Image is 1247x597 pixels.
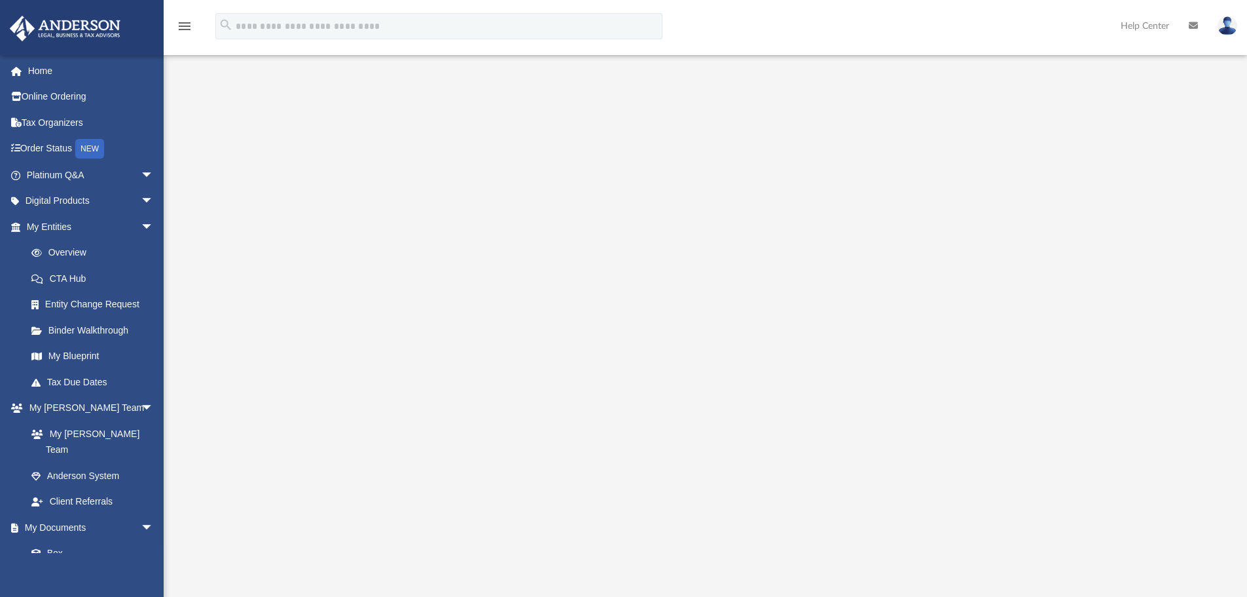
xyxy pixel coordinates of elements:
[9,109,173,136] a: Tax Organizers
[9,136,173,163] a: Order StatusNEW
[177,25,192,34] a: menu
[9,84,173,110] a: Online Ordering
[6,16,124,41] img: Anderson Advisors Platinum Portal
[18,292,173,318] a: Entity Change Request
[141,214,167,241] span: arrow_drop_down
[9,395,167,421] a: My [PERSON_NAME] Teamarrow_drop_down
[1218,16,1237,35] img: User Pic
[18,369,173,395] a: Tax Due Dates
[18,317,173,343] a: Binder Walkthrough
[18,240,173,266] a: Overview
[75,139,104,159] div: NEW
[9,214,173,240] a: My Entitiesarrow_drop_down
[219,18,233,32] i: search
[18,463,167,489] a: Anderson System
[18,489,167,515] a: Client Referrals
[18,541,160,567] a: Box
[18,265,173,292] a: CTA Hub
[141,395,167,422] span: arrow_drop_down
[9,188,173,214] a: Digital Productsarrow_drop_down
[141,188,167,215] span: arrow_drop_down
[177,18,192,34] i: menu
[18,421,160,463] a: My [PERSON_NAME] Team
[9,58,173,84] a: Home
[9,514,167,541] a: My Documentsarrow_drop_down
[18,343,167,370] a: My Blueprint
[9,162,173,188] a: Platinum Q&Aarrow_drop_down
[141,514,167,541] span: arrow_drop_down
[141,162,167,189] span: arrow_drop_down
